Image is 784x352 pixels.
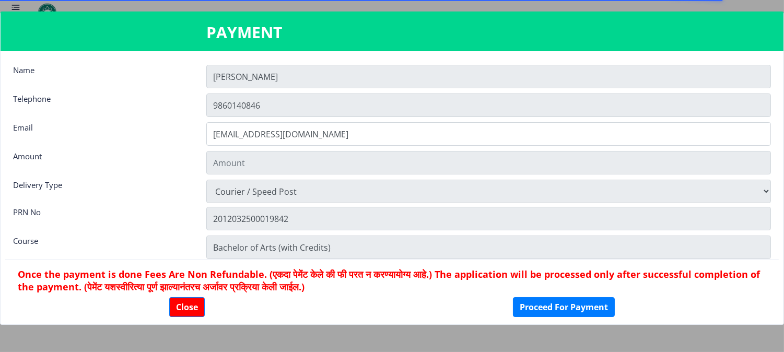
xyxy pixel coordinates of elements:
[5,151,198,172] div: Amount
[206,122,771,146] input: Email
[206,93,771,117] input: Telephone
[513,297,615,317] button: Proceed For Payment
[206,65,771,88] input: Name
[5,207,198,228] div: PRN No
[18,268,766,293] h6: Once the payment is done Fees Are Non Refundable. (एकदा पेमेंट केले की फी परत न करण्यायोग्य आहे.)...
[5,122,198,143] div: Email
[206,22,578,43] h3: PAYMENT
[206,236,771,259] input: Zipcode
[5,236,198,256] div: Course
[5,65,198,86] div: Name
[5,180,198,201] div: Delivery Type
[169,297,205,317] button: Close
[5,93,198,114] div: Telephone
[206,207,771,230] input: Zipcode
[206,151,771,174] input: Amount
